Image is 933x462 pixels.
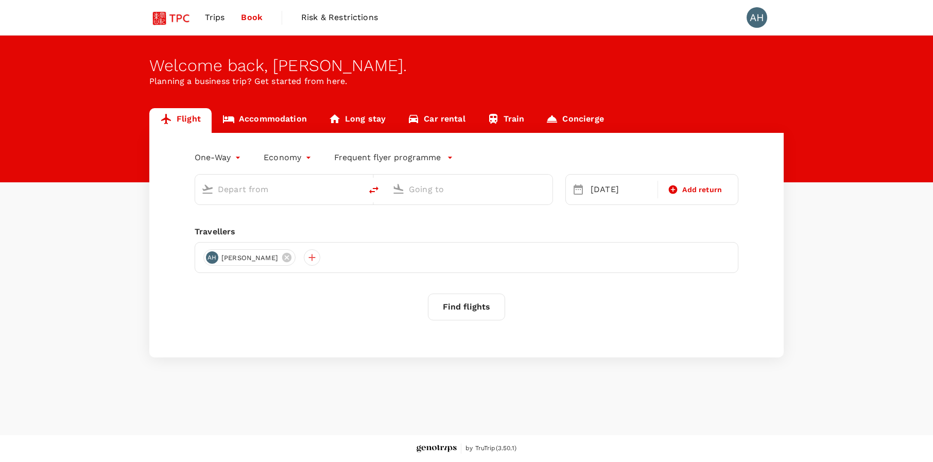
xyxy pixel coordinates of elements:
[149,108,212,133] a: Flight
[203,249,296,266] div: AH[PERSON_NAME]
[535,108,614,133] a: Concierge
[318,108,396,133] a: Long stay
[428,294,505,320] button: Find flights
[218,181,340,197] input: Depart from
[212,108,318,133] a: Accommodation
[354,188,356,190] button: Open
[264,149,314,166] div: Economy
[195,149,243,166] div: One-Way
[409,181,531,197] input: Going to
[334,151,453,164] button: Frequent flyer programme
[476,108,535,133] a: Train
[149,75,784,88] p: Planning a business trip? Get started from here.
[206,251,218,264] div: AH
[396,108,476,133] a: Car rental
[682,184,722,195] span: Add return
[205,11,225,24] span: Trips
[334,151,441,164] p: Frequent flyer programme
[586,179,655,200] div: [DATE]
[361,178,386,202] button: delete
[215,253,284,263] span: [PERSON_NAME]
[301,11,378,24] span: Risk & Restrictions
[465,443,516,454] span: by TruTrip ( 3.50.1 )
[149,6,197,29] img: Tsao Pao Chee Group Pte Ltd
[747,7,767,28] div: AH
[417,445,457,453] img: Genotrips - EPOMS
[545,188,547,190] button: Open
[149,56,784,75] div: Welcome back , [PERSON_NAME] .
[8,421,41,454] iframe: Button to launch messaging window
[195,226,738,238] div: Travellers
[241,11,263,24] span: Book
